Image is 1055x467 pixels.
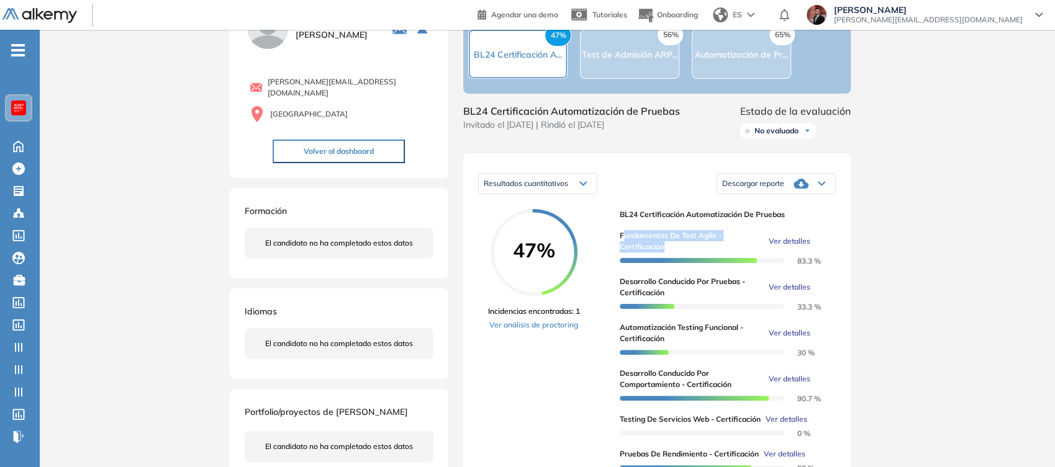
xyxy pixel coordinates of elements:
button: Ver detalles [761,414,807,425]
button: Ver detalles [764,373,810,385]
span: Fundamentos de Test Agile - Certificación [620,230,764,252]
span: ES [733,9,742,20]
span: No evaluado [754,126,799,136]
span: Test de Admisión ARP... [582,49,677,60]
span: 47% [545,24,571,47]
span: 30 % [782,348,815,357]
span: Idiomas [245,306,277,317]
span: Automatización de Pr... [695,49,788,60]
span: Ver detalles [769,373,810,385]
span: BL24 Certificación Automatización de Pruebas [620,209,826,220]
a: Ver análisis de proctoring [488,319,580,331]
span: 90.7 % [782,394,821,403]
span: Desarrollo conducido por pruebas - Certificación [620,276,764,298]
span: El candidato no ha completado estos datos [265,441,413,452]
span: Ver detalles [764,448,805,460]
span: Agendar una demo [491,10,558,19]
span: 0 % [782,429,810,438]
button: Ver detalles [764,236,810,247]
span: Tutoriales [592,10,627,19]
span: Invitado el [DATE] | Rindió el [DATE] [463,118,680,131]
span: BL24 Certificación A... [474,49,562,60]
span: [PERSON_NAME][EMAIL_ADDRESS][DOMAIN_NAME] [834,15,1023,25]
span: 83.3 % [782,256,821,265]
img: arrow [747,12,754,17]
button: Ver detalles [759,448,805,460]
span: Ver detalles [766,414,807,425]
span: 65% [769,24,795,45]
i: - [11,49,25,51]
span: Ver detalles [769,236,810,247]
span: [PERSON_NAME] [834,5,1023,15]
span: Ver detalles [769,327,810,339]
button: Ver detalles [764,282,810,293]
a: Agendar una demo [478,6,558,21]
span: Formación [245,205,287,216]
span: Testing de servicios web - Certificación [620,414,761,425]
span: Ver detalles [769,282,810,293]
img: Ícono de flecha [804,127,811,135]
img: https://assets.alkemy.org/workspaces/620/d203e0be-08f6-444b-9eae-a92d815a506f.png [14,103,24,113]
button: Ver detalles [764,327,810,339]
span: 47% [491,240,577,260]
span: Resultados cuantitativos [484,179,568,188]
span: [PERSON_NAME][EMAIL_ADDRESS][DOMAIN_NAME] [268,76,433,99]
span: Estado de la evaluación [740,104,851,118]
span: Onboarding [657,10,698,19]
img: world [713,7,728,22]
span: 33.3 % [782,302,821,311]
span: 56% [658,24,683,45]
span: Descargar reporte [722,179,784,189]
button: Onboarding [637,2,698,29]
span: Automatización Testing Funcional - Certificación [620,322,764,344]
span: Incidencias encontradas: 1 [488,306,580,317]
span: El candidato no ha completado estos datos [265,338,413,349]
span: Desarrollo conducido por comportamiento - Certificación [620,368,764,390]
span: Portfolio/proyectos de [PERSON_NAME] [245,406,408,417]
button: Volver al dashboard [273,140,405,163]
span: [GEOGRAPHIC_DATA] [270,109,348,120]
img: Logo [2,8,77,24]
span: Pruebas de rendimiento - Certificación [620,448,759,460]
span: BL24 Certificación Automatización de Pruebas [463,104,680,118]
span: El candidato no ha completado estos datos [265,238,413,249]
